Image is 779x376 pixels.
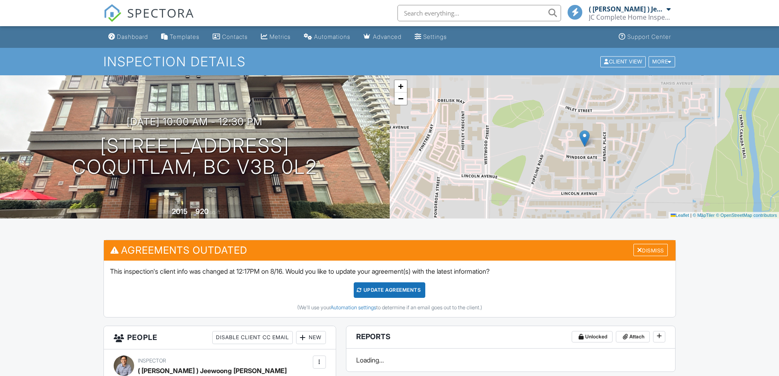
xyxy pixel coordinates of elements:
[210,209,221,215] span: sq. ft.
[222,33,248,40] div: Contacts
[110,304,669,311] div: (We'll use your to determine if an email goes out to the client.)
[258,29,294,45] a: Metrics
[104,261,676,317] div: This inspection's client info was changed at 12:17PM on 8/16. Would you like to update your agree...
[104,240,676,260] h3: Agreements Outdated
[117,33,148,40] div: Dashboard
[296,331,326,344] div: New
[172,207,188,216] div: 2015
[162,209,171,215] span: Built
[105,29,151,45] a: Dashboard
[398,81,403,91] span: +
[103,11,194,28] a: SPECTORA
[158,29,203,45] a: Templates
[599,58,648,64] a: Client View
[103,54,676,69] h1: Inspection Details
[354,282,425,298] div: Update Agreements
[170,33,200,40] div: Templates
[589,5,665,13] div: ( [PERSON_NAME] ) Jeewoong [PERSON_NAME]
[209,29,251,45] a: Contacts
[671,213,689,218] a: Leaflet
[615,29,674,45] a: Support Center
[716,213,777,218] a: © OpenStreetMap contributors
[301,29,354,45] a: Automations (Basic)
[212,331,293,344] div: Disable Client CC Email
[395,92,407,105] a: Zoom out
[395,80,407,92] a: Zoom in
[195,207,209,216] div: 920
[411,29,450,45] a: Settings
[330,304,376,311] a: Automation settings
[633,244,668,257] div: Dismiss
[579,130,590,147] img: Marker
[693,213,715,218] a: © MapTiler
[72,135,317,178] h1: [STREET_ADDRESS] Coquitlam, BC V3B 0L2
[397,5,561,21] input: Search everything...
[360,29,405,45] a: Advanced
[138,358,166,364] span: Inspector
[423,33,447,40] div: Settings
[127,4,194,21] span: SPECTORA
[627,33,671,40] div: Support Center
[373,33,402,40] div: Advanced
[589,13,671,21] div: JC Complete Home Inspections
[127,116,263,127] h3: [DATE] 10:00 am - 12:30 pm
[398,93,403,104] span: −
[690,213,691,218] span: |
[269,33,291,40] div: Metrics
[314,33,350,40] div: Automations
[649,56,675,67] div: More
[103,4,121,22] img: The Best Home Inspection Software - Spectora
[104,326,336,349] h3: People
[600,56,646,67] div: Client View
